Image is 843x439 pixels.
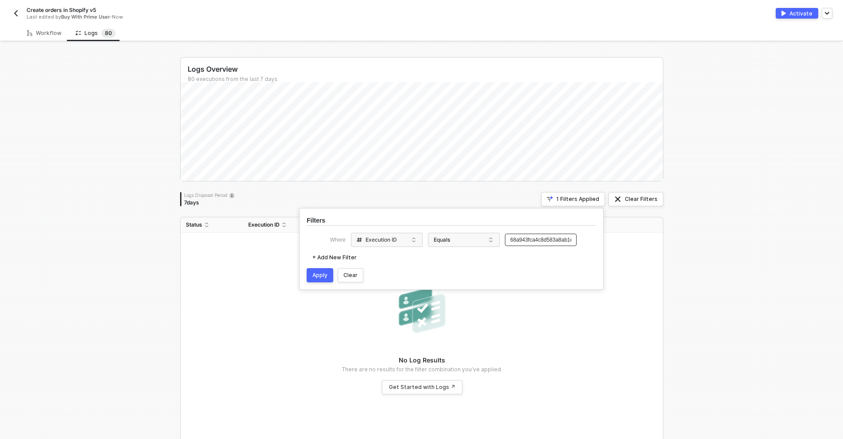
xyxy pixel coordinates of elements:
span: Buy With Prime User [61,14,110,20]
span: 8 [105,30,108,36]
button: back [11,8,21,19]
span: Create orders in Shopify v5 [27,6,96,14]
img: back [12,10,19,17]
button: Clear [338,268,363,282]
a: Get Started with Logs ↗ [382,380,462,394]
th: Execution ID [243,217,376,233]
div: 7 days [184,199,235,206]
div: Clear Filters [625,196,658,203]
div: Logs Disposal Period [184,192,235,198]
span: Where [330,236,346,244]
div: Activate [789,10,812,17]
span: Status [186,221,202,228]
div: 1 Filters Applied [556,196,599,203]
div: 80 executions from the last 7 days [188,76,663,83]
h3: Filters [307,216,325,225]
span: icon-hash-tag [357,236,362,243]
button: activateActivate [776,8,818,19]
button: + Add New Filter [307,250,362,265]
span: Execution ID [248,221,280,228]
div: Equals [432,233,491,247]
div: + Add New Filter [312,254,357,261]
div: Workflow [27,30,62,37]
button: Apply [307,268,333,282]
th: Status [181,217,243,233]
div: Get Started with Logs ↗ [389,384,455,391]
img: activate [781,11,786,16]
div: Logs [76,29,115,38]
div: Last edited by - Now [27,14,401,20]
img: nologs [393,282,451,340]
span: 0 [108,30,112,36]
div: Apply [312,272,327,279]
div: Execution ID [357,236,397,243]
sup: 80 [101,29,115,38]
p: No Log Results [399,356,445,365]
button: Clear Filters [608,192,663,206]
button: 1 Filters Applied [541,192,605,206]
p: There are no results for the filter combination you’ve applied. [342,366,502,373]
div: Clear [343,272,358,279]
div: Logs Overview [188,65,663,74]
